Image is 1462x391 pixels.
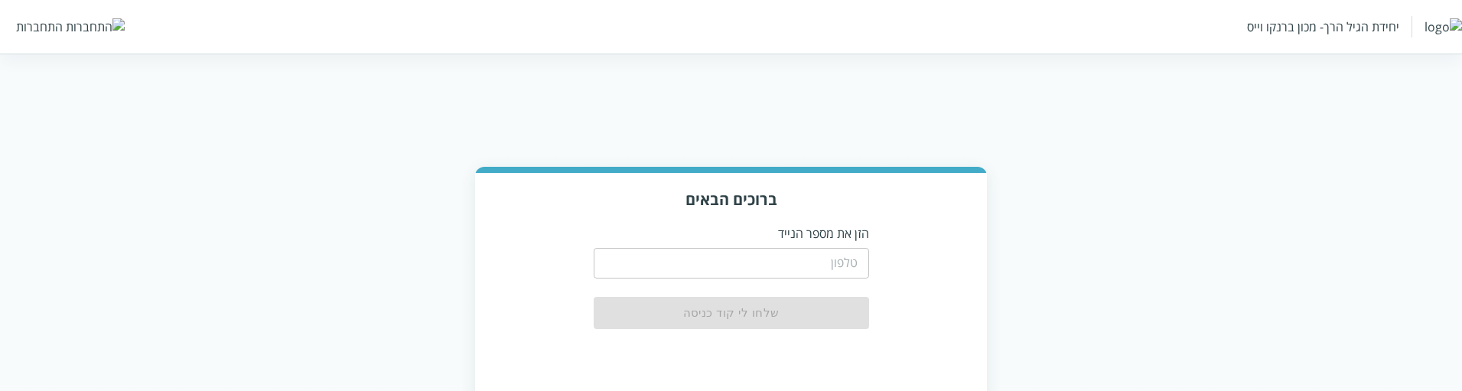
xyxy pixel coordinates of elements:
[16,18,63,35] div: התחברות
[66,18,125,35] img: התחברות
[594,225,869,242] p: הזן את מספר הנייד
[490,189,972,210] h3: ברוכים הבאים
[1247,18,1399,35] div: יחידת הגיל הרך- מכון ברנקו וייס
[594,248,869,279] input: טלפון
[1425,18,1462,35] img: logo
